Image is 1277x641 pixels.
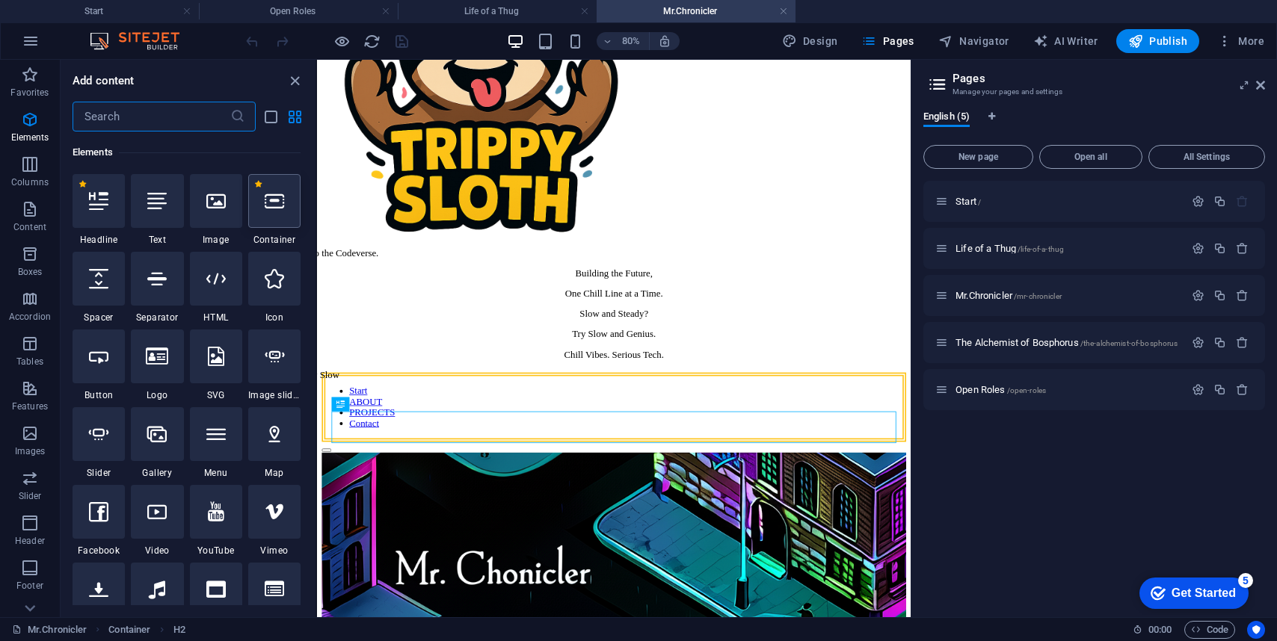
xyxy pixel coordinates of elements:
[190,407,242,479] div: Menu
[73,407,125,479] div: Slider
[1192,242,1204,255] div: Settings
[363,33,381,50] i: Reload page
[248,485,301,557] div: Vimeo
[190,467,242,479] span: Menu
[73,329,125,401] div: Button
[131,389,183,401] span: Logo
[951,196,1184,206] div: Start/
[10,87,49,99] p: Favorites
[1192,383,1204,396] div: Settings
[286,72,304,90] button: close panel
[131,234,183,246] span: Text
[190,252,242,323] div: HTML
[173,621,185,639] span: Click to select. Double-click to edit
[1046,152,1136,161] span: Open all
[978,198,981,206] span: /
[131,312,183,323] span: Separator
[11,131,49,143] p: Elements
[108,621,185,639] nav: breadcrumb
[951,385,1184,394] div: Open Roles/open-roles
[1080,339,1178,347] span: /the-alchemist-of-bosphorus
[1191,621,1228,639] span: Code
[1236,195,1249,208] div: The startpage cannot be deleted
[111,3,126,18] div: 5
[12,621,87,639] a: Click to cancel selection. Double-click to open Pages
[1116,29,1199,53] button: Publish
[15,535,45,547] p: Header
[1184,621,1235,639] button: Code
[1217,34,1264,49] span: More
[73,102,230,131] input: Search
[1236,336,1249,349] div: Remove
[16,356,43,368] p: Tables
[248,389,301,401] span: Image slider
[262,108,280,126] button: list-view
[1213,336,1226,349] div: Duplicate
[1192,336,1204,349] div: Settings
[855,29,920,53] button: Pages
[1236,242,1249,255] div: Remove
[44,16,108,30] div: Get Started
[619,32,643,50] h6: 80%
[73,143,301,161] h6: Elements
[12,7,121,39] div: Get Started 5 items remaining, 0% complete
[190,234,242,246] span: Image
[776,29,844,53] div: Design (Ctrl+Alt+Y)
[956,243,1064,254] span: Life of a Thug
[131,545,183,557] span: Video
[131,407,183,479] div: Gallery
[658,34,671,48] i: On resize automatically adjust zoom level to fit chosen device.
[932,29,1015,53] button: Navigator
[1192,289,1204,302] div: Settings
[73,545,125,557] span: Facebook
[79,180,87,188] span: Remove from favorites
[1039,145,1142,169] button: Open all
[248,467,301,479] span: Map
[951,338,1184,347] div: The Alchemist of Bosphorus/the-alchemist-of-bosphorus
[956,290,1062,301] span: Mr.Chronicler
[1148,621,1172,639] span: 00 00
[73,252,125,323] div: Spacer
[776,29,844,53] button: Design
[782,34,838,49] span: Design
[73,174,125,246] div: Headline
[248,329,301,401] div: Image slider
[923,145,1033,169] button: New page
[956,384,1046,395] span: Click to open page
[1159,624,1161,635] span: :
[953,85,1235,99] h3: Manage your pages and settings
[15,445,46,457] p: Images
[923,108,970,128] span: English (5)
[131,329,183,401] div: Logo
[73,467,125,479] span: Slider
[18,266,43,278] p: Boxes
[951,291,1184,300] div: Mr.Chronicler/mr-chronicler
[73,389,125,401] span: Button
[248,234,301,246] span: Container
[16,580,43,592] p: Footer
[1018,245,1064,253] span: /life-of-a-thug
[1213,383,1226,396] div: Duplicate
[190,312,242,323] span: HTML
[11,176,49,188] p: Columns
[1027,29,1104,53] button: AI Writer
[248,545,301,557] span: Vimeo
[951,244,1184,253] div: Life of a Thug/life-of-a-thug
[938,34,1009,49] span: Navigator
[333,32,351,50] button: Click here to leave preview mode and continue editing
[597,3,796,19] h4: Mr.Chronicler
[1192,195,1204,208] div: Settings
[1133,621,1172,639] h6: Session time
[73,485,125,557] div: Facebook
[13,221,46,233] p: Content
[953,72,1265,85] h2: Pages
[190,174,242,246] div: Image
[131,467,183,479] span: Gallery
[861,34,914,49] span: Pages
[363,32,381,50] button: reload
[73,72,135,90] h6: Add content
[286,108,304,126] button: grid-view
[73,312,125,323] span: Spacer
[1033,34,1098,49] span: AI Writer
[1247,621,1265,639] button: Usercentrics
